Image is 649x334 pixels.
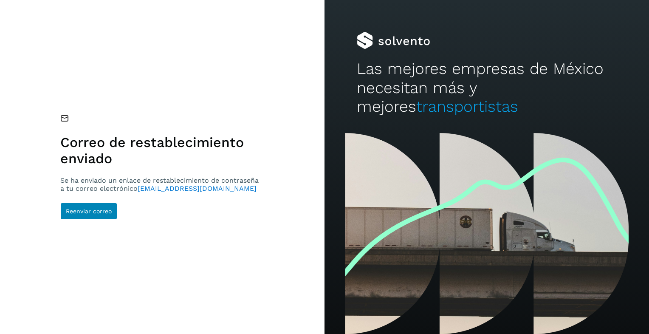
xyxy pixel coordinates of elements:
[357,59,616,116] h2: Las mejores empresas de México necesitan más y mejores
[60,176,262,192] p: Se ha enviado un enlace de restablecimiento de contraseña a tu correo electrónico
[416,97,518,116] span: transportistas
[66,208,112,214] span: Reenviar correo
[60,203,117,220] button: Reenviar correo
[60,134,262,167] h1: Correo de restablecimiento enviado
[138,184,257,192] span: [EMAIL_ADDRESS][DOMAIN_NAME]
